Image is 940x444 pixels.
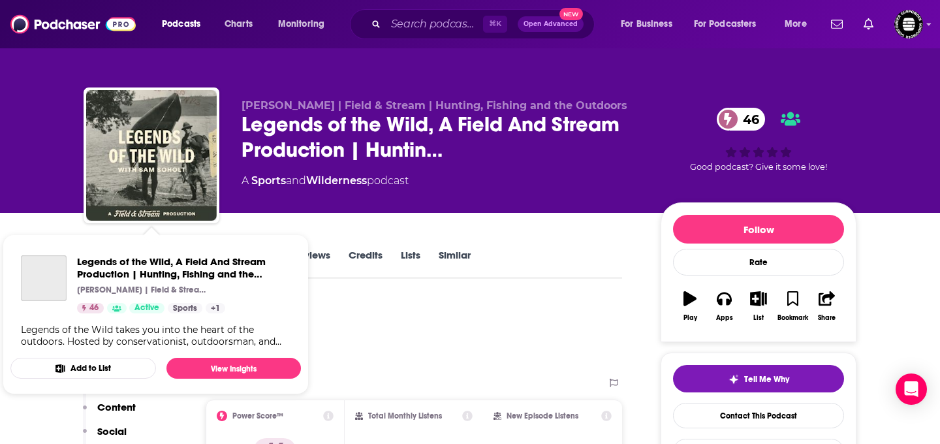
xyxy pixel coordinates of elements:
[89,302,99,315] span: 46
[661,99,856,180] div: 46Good podcast? Give it some love!
[232,411,283,420] h2: Power Score™
[306,174,367,187] a: Wilderness
[278,15,324,33] span: Monitoring
[775,14,823,35] button: open menu
[518,16,584,32] button: Open AdvancedNew
[97,425,127,437] p: Social
[612,14,689,35] button: open menu
[777,314,808,322] div: Bookmark
[673,249,844,276] div: Rate
[728,374,739,385] img: tell me why sparkle
[810,283,844,330] button: Share
[225,15,253,33] span: Charts
[717,108,766,131] a: 46
[744,374,789,385] span: Tell Me Why
[401,249,420,279] a: Lists
[286,174,306,187] span: and
[785,15,807,33] span: More
[730,108,766,131] span: 46
[269,14,341,35] button: open menu
[483,16,507,33] span: ⌘ K
[10,12,136,37] img: Podchaser - Follow, Share and Rate Podcasts
[166,358,301,379] a: View Insights
[21,324,290,347] div: Legends of the Wild takes you into the heart of the outdoors. Hosted by conservationist, outdoors...
[894,10,923,39] button: Show profile menu
[673,283,707,330] button: Play
[716,314,733,322] div: Apps
[621,15,672,33] span: For Business
[775,283,809,330] button: Bookmark
[206,303,225,313] a: +1
[507,411,578,420] h2: New Episode Listens
[707,283,741,330] button: Apps
[83,401,136,425] button: Content
[162,15,200,33] span: Podcasts
[168,303,202,313] a: Sports
[858,13,879,35] a: Show notifications dropdown
[77,303,104,313] a: 46
[690,162,827,172] span: Good podcast? Give it some love!
[386,14,483,35] input: Search podcasts, credits, & more...
[439,249,471,279] a: Similar
[896,373,927,405] div: Open Intercom Messenger
[153,14,217,35] button: open menu
[134,302,159,315] span: Active
[77,285,208,295] p: [PERSON_NAME] | Field & Stream | Hunting, Fishing and the Outdoors
[10,358,156,379] button: Add to List
[97,401,136,413] p: Content
[753,314,764,322] div: List
[129,303,164,313] a: Active
[673,365,844,392] button: tell me why sparkleTell Me Why
[216,14,260,35] a: Charts
[894,10,923,39] img: User Profile
[86,90,217,221] img: Legends of the Wild, A Field And Stream Production | Hunting, Fishing and the Outdoors
[673,403,844,428] a: Contact This Podcast
[894,10,923,39] span: Logged in as KarinaSabol
[559,8,583,20] span: New
[685,14,775,35] button: open menu
[683,314,697,322] div: Play
[694,15,757,33] span: For Podcasters
[368,411,442,420] h2: Total Monthly Listens
[77,255,290,280] a: Legends of the Wild, A Field And Stream Production | Hunting, Fishing and the Outdoors
[362,9,607,39] div: Search podcasts, credits, & more...
[21,255,67,301] a: Legends of the Wild, A Field And Stream Production | Hunting, Fishing and the Outdoors
[524,21,578,27] span: Open Advanced
[673,215,844,244] button: Follow
[242,173,409,189] div: A podcast
[251,174,286,187] a: Sports
[818,314,836,322] div: Share
[242,99,627,112] span: [PERSON_NAME] | Field & Stream | Hunting, Fishing and the Outdoors
[826,13,848,35] a: Show notifications dropdown
[349,249,383,279] a: Credits
[292,249,330,279] a: Reviews
[742,283,775,330] button: List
